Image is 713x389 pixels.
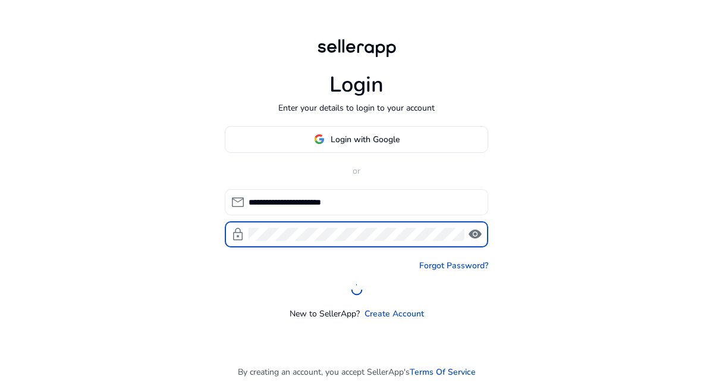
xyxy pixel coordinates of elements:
[410,366,476,378] a: Terms Of Service
[290,308,360,320] p: New to SellerApp?
[331,133,400,146] span: Login with Google
[365,308,424,320] a: Create Account
[468,227,482,241] span: visibility
[225,165,488,177] p: or
[231,195,245,209] span: mail
[231,227,245,241] span: lock
[329,72,384,98] h1: Login
[314,134,325,145] img: google-logo.svg
[278,102,435,114] p: Enter your details to login to your account
[225,126,488,153] button: Login with Google
[419,259,488,272] a: Forgot Password?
